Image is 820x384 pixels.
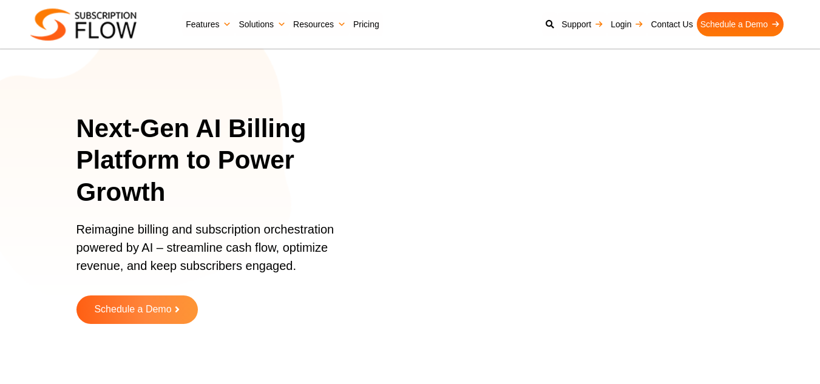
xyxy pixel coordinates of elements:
span: Schedule a Demo [94,305,171,315]
h1: Next-Gen AI Billing Platform to Power Growth [76,113,379,209]
img: Subscriptionflow [30,8,137,41]
a: Features [182,12,235,36]
a: Pricing [350,12,383,36]
a: Resources [290,12,350,36]
a: Solutions [235,12,290,36]
a: Support [558,12,607,36]
a: Contact Us [647,12,696,36]
a: Schedule a Demo [697,12,784,36]
p: Reimagine billing and subscription orchestration powered by AI – streamline cash flow, optimize r... [76,220,364,287]
a: Login [607,12,647,36]
a: Schedule a Demo [76,295,198,324]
